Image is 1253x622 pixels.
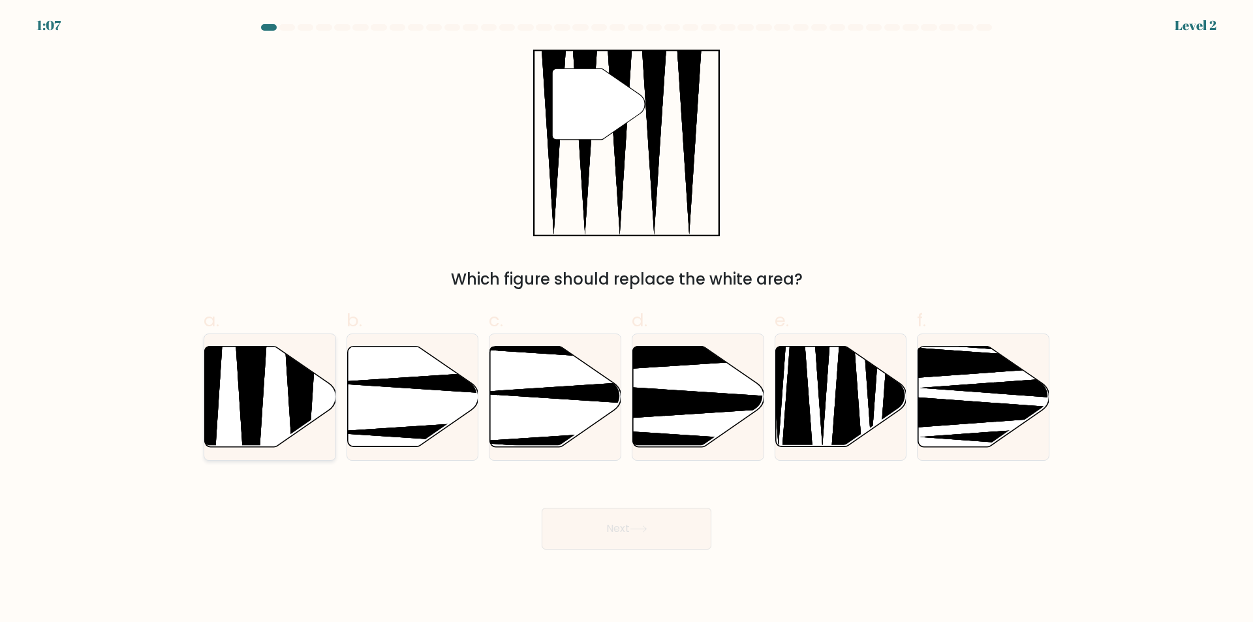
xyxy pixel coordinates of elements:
span: c. [489,307,503,333]
button: Next [542,508,711,550]
span: f. [917,307,926,333]
span: a. [204,307,219,333]
div: Which figure should replace the white area? [211,268,1042,291]
div: 1:07 [37,16,61,35]
span: d. [632,307,647,333]
g: " [552,69,645,140]
span: b. [347,307,362,333]
div: Level 2 [1175,16,1216,35]
span: e. [775,307,789,333]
